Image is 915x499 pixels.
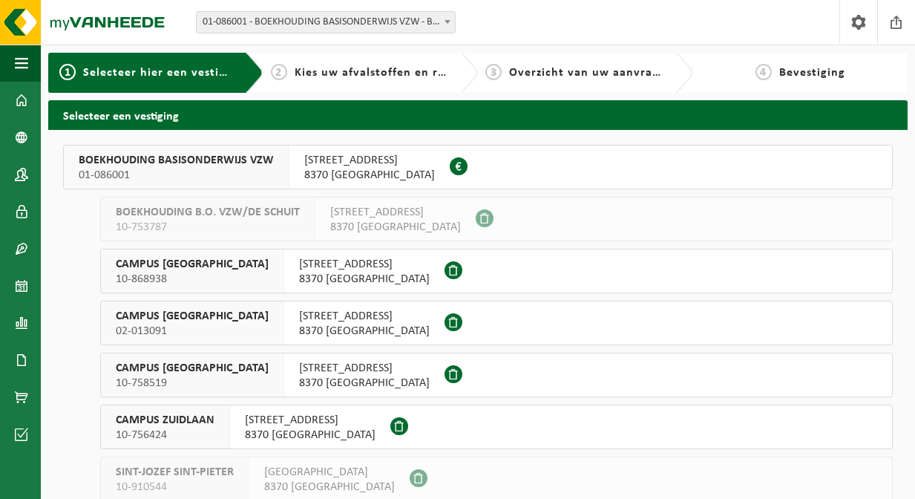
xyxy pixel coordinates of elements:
[79,153,274,168] span: BOEKHOUDING BASISONDERWIJS VZW
[116,413,214,428] span: CAMPUS ZUIDLAAN
[485,64,502,80] span: 3
[295,67,499,79] span: Kies uw afvalstoffen en recipiënten
[48,100,908,129] h2: Selecteer een vestiging
[304,168,435,183] span: 8370 [GEOGRAPHIC_DATA]
[100,353,893,397] button: CAMPUS [GEOGRAPHIC_DATA] 10-758519 [STREET_ADDRESS]8370 [GEOGRAPHIC_DATA]
[116,324,269,339] span: 02-013091
[116,205,300,220] span: BOEKHOUDING B.O. VZW/DE SCHUIT
[299,361,430,376] span: [STREET_ADDRESS]
[779,67,845,79] span: Bevestiging
[116,376,269,391] span: 10-758519
[299,376,430,391] span: 8370 [GEOGRAPHIC_DATA]
[264,465,395,480] span: [GEOGRAPHIC_DATA]
[116,428,214,443] span: 10-756424
[197,12,455,33] span: 01-086001 - BOEKHOUDING BASISONDERWIJS VZW - BLANKENBERGE
[79,168,274,183] span: 01-086001
[271,64,287,80] span: 2
[304,153,435,168] span: [STREET_ADDRESS]
[755,64,772,80] span: 4
[100,405,893,449] button: CAMPUS ZUIDLAAN 10-756424 [STREET_ADDRESS]8370 [GEOGRAPHIC_DATA]
[299,309,430,324] span: [STREET_ADDRESS]
[509,67,666,79] span: Overzicht van uw aanvraag
[116,361,269,376] span: CAMPUS [GEOGRAPHIC_DATA]
[299,272,430,287] span: 8370 [GEOGRAPHIC_DATA]
[299,257,430,272] span: [STREET_ADDRESS]
[116,465,234,480] span: SINT-JOZEF SINT-PIETER
[100,249,893,293] button: CAMPUS [GEOGRAPHIC_DATA] 10-868938 [STREET_ADDRESS]8370 [GEOGRAPHIC_DATA]
[100,301,893,345] button: CAMPUS [GEOGRAPHIC_DATA] 02-013091 [STREET_ADDRESS]8370 [GEOGRAPHIC_DATA]
[116,220,300,235] span: 10-753787
[116,272,269,287] span: 10-868938
[116,257,269,272] span: CAMPUS [GEOGRAPHIC_DATA]
[63,145,893,189] button: BOEKHOUDING BASISONDERWIJS VZW 01-086001 [STREET_ADDRESS]8370 [GEOGRAPHIC_DATA]
[299,324,430,339] span: 8370 [GEOGRAPHIC_DATA]
[116,309,269,324] span: CAMPUS [GEOGRAPHIC_DATA]
[83,67,243,79] span: Selecteer hier een vestiging
[196,11,456,33] span: 01-086001 - BOEKHOUDING BASISONDERWIJS VZW - BLANKENBERGE
[330,220,461,235] span: 8370 [GEOGRAPHIC_DATA]
[59,64,76,80] span: 1
[245,428,375,443] span: 8370 [GEOGRAPHIC_DATA]
[264,480,395,495] span: 8370 [GEOGRAPHIC_DATA]
[245,413,375,428] span: [STREET_ADDRESS]
[116,480,234,495] span: 10-910544
[330,205,461,220] span: [STREET_ADDRESS]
